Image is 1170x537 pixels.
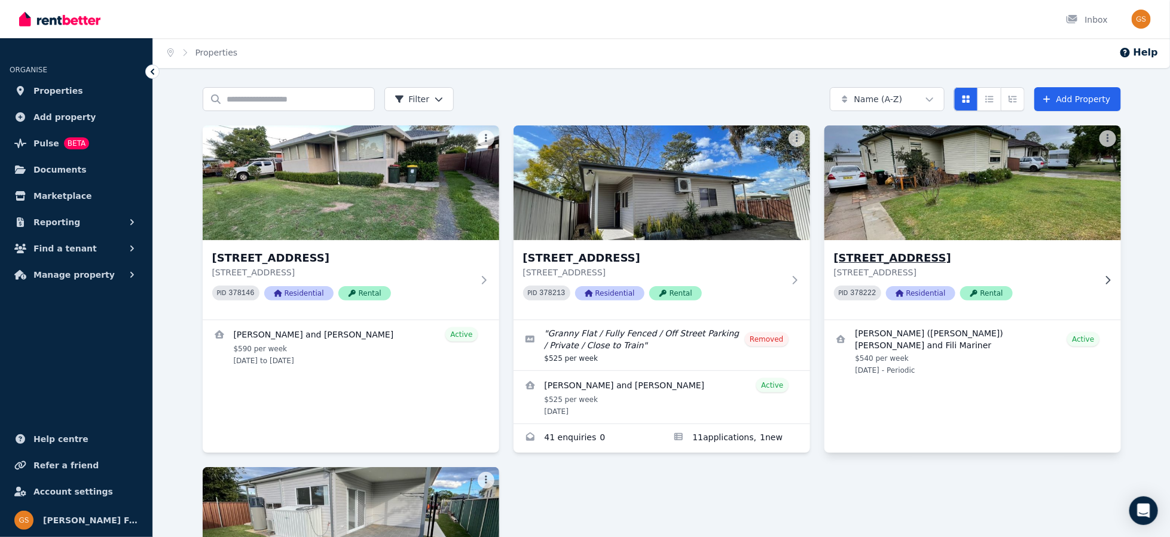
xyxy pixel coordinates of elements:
[33,84,83,98] span: Properties
[523,266,784,278] p: [STREET_ADDRESS]
[478,472,494,489] button: More options
[1132,10,1151,29] img: Stanyer Family Super Pty Ltd ATF Stanyer Family Super
[10,237,143,260] button: Find a tenant
[228,289,254,297] code: 378146
[10,158,143,182] a: Documents
[10,66,47,74] span: ORGANISE
[33,268,115,282] span: Manage property
[789,130,805,147] button: More options
[33,162,87,177] span: Documents
[10,105,143,129] a: Add property
[539,289,565,297] code: 378213
[649,286,702,300] span: Rental
[824,125,1121,320] a: 43 Catalina St, North St Marys[STREET_ADDRESS][STREET_ADDRESS]PID 378222ResidentialRental
[1034,87,1121,111] a: Add Property
[960,286,1013,300] span: Rental
[33,484,113,499] span: Account settings
[384,87,454,111] button: Filter
[203,125,499,240] img: 15 Crown St, Riverstone
[33,432,88,446] span: Help centre
[954,87,1025,111] div: View options
[153,37,252,68] nav: Breadcrumb
[575,286,644,300] span: Residential
[514,320,810,370] a: Edit listing: Granny Flat / Fully Fenced / Off Street Parking / Private / Close to Train
[850,289,876,297] code: 378222
[523,250,784,266] h3: [STREET_ADDRESS]
[43,513,138,527] span: [PERSON_NAME] Family Super Pty Ltd ATF [PERSON_NAME] Family Super
[10,131,143,155] a: PulseBETA
[19,10,100,28] img: RentBetter
[839,290,848,296] small: PID
[338,286,391,300] span: Rental
[33,189,91,203] span: Marketplace
[203,125,499,320] a: 15 Crown St, Riverstone[STREET_ADDRESS][STREET_ADDRESS]PID 378146ResidentialRental
[886,286,955,300] span: Residential
[212,266,473,278] p: [STREET_ADDRESS]
[33,458,99,472] span: Refer a friend
[1001,87,1025,111] button: Expanded list view
[1099,130,1116,147] button: More options
[10,480,143,504] a: Account settings
[514,424,662,453] a: Enquiries for 15A Crown St, Riverstone
[1129,496,1158,525] div: Open Intercom Messenger
[854,93,903,105] span: Name (A-Z)
[33,110,96,124] span: Add property
[195,48,238,57] a: Properties
[528,290,537,296] small: PID
[217,290,227,296] small: PID
[514,125,810,320] a: 15A Crown St, Riverstone[STREET_ADDRESS][STREET_ADDRESS]PID 378213ResidentialRental
[10,263,143,287] button: Manage property
[1066,14,1108,26] div: Inbox
[954,87,978,111] button: Card view
[212,250,473,266] h3: [STREET_ADDRESS]
[514,125,810,240] img: 15A Crown St, Riverstone
[10,184,143,208] a: Marketplace
[478,130,494,147] button: More options
[64,137,89,149] span: BETA
[662,424,810,453] a: Applications for 15A Crown St, Riverstone
[33,215,80,229] span: Reporting
[10,79,143,103] a: Properties
[830,87,945,111] button: Name (A-Z)
[834,266,1095,278] p: [STREET_ADDRESS]
[203,320,499,373] a: View details for Lemuel and Liberty Ramos
[264,286,334,300] span: Residential
[395,93,430,105] span: Filter
[10,210,143,234] button: Reporting
[817,122,1128,243] img: 43 Catalina St, North St Marys
[14,511,33,530] img: Stanyer Family Super Pty Ltd ATF Stanyer Family Super
[1119,45,1158,60] button: Help
[10,427,143,451] a: Help centre
[834,250,1095,266] h3: [STREET_ADDRESS]
[10,453,143,477] a: Refer a friend
[33,136,59,151] span: Pulse
[33,241,97,256] span: Find a tenant
[514,371,810,424] a: View details for Alvin Banaag and Edwin Bico
[977,87,1001,111] button: Compact list view
[824,320,1121,382] a: View details for Vitaliano (Victor) Pulaa and Fili Mariner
